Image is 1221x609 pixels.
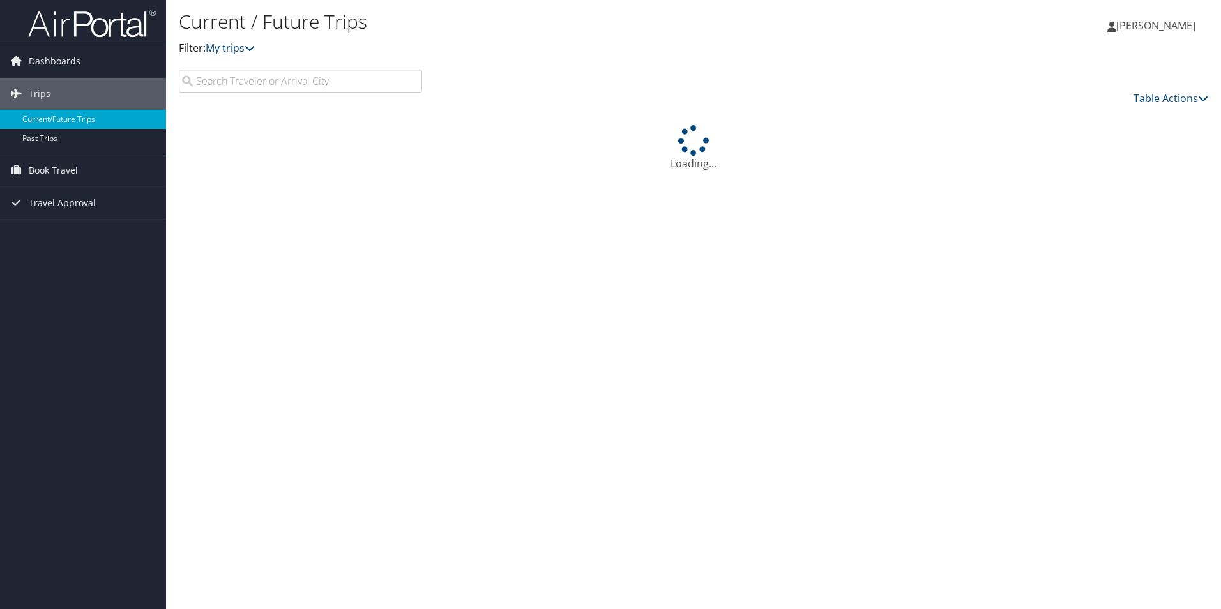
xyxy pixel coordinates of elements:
div: Loading... [179,125,1208,171]
a: [PERSON_NAME] [1107,6,1208,45]
span: Travel Approval [29,187,96,219]
a: Table Actions [1134,91,1208,105]
span: Trips [29,78,50,110]
span: [PERSON_NAME] [1116,19,1195,33]
span: Dashboards [29,45,80,77]
p: Filter: [179,40,865,57]
input: Search Traveler or Arrival City [179,70,422,93]
h1: Current / Future Trips [179,8,865,35]
img: airportal-logo.png [28,8,156,38]
a: My trips [206,41,255,55]
span: Book Travel [29,154,78,186]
